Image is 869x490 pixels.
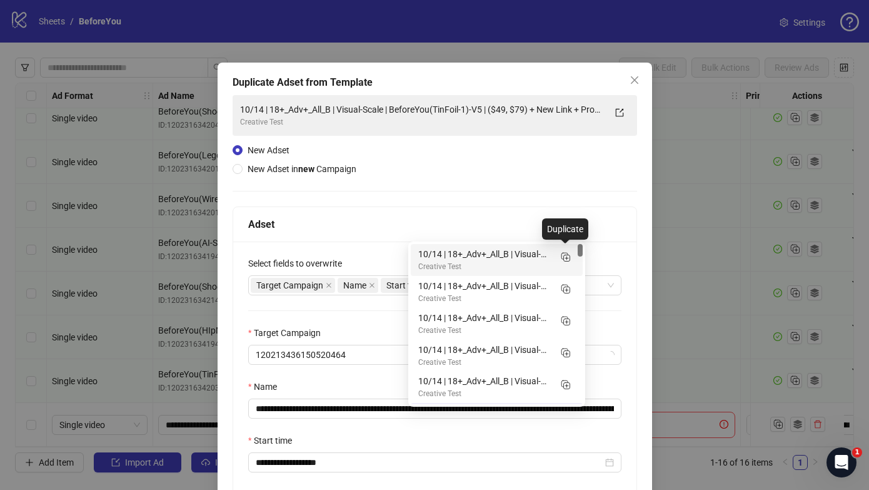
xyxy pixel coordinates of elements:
[256,345,614,364] span: 120213436150520464
[381,278,436,293] span: Start time
[418,247,550,261] div: 10/14 | 18+_Adv+_All_B | Visual-Scale | BeforeYou(TinFoil-1)-V5 | ($49, $79) + New Link + Problem...
[852,447,862,457] span: 1
[418,388,550,400] div: Creative Test
[418,293,550,305] div: Creative Test
[826,447,856,477] iframe: Intercom live chat
[251,278,335,293] span: Target Campaign
[411,244,583,276] div: 10/14 | 18+_Adv+_All_B | Visual-Scale | BeforeYou(TinFoil-1)-V5 | ($49, $79) + New Link + Problem...
[386,278,424,292] span: Start time
[411,340,583,372] div: 10/14 | 18+_Adv+_All_B | Visual-Scale | BeforeYou(AI-Shockwave-E4)-V5 | ($49, $79) + New Link + P...
[343,278,366,292] span: Name
[369,282,375,288] span: close
[625,70,645,90] button: Close
[411,276,583,308] div: 10/14 | 18+_Adv+_All_B | Visual-Scale | BeforeYou(HIpMarker + Attack-1)-V5 | ($49, $79) + New Lin...
[256,278,323,292] span: Target Campaign
[559,378,571,390] svg: Duplicate
[418,261,550,273] div: Creative Test
[411,403,583,435] div: 10/14 | 18+_Adv+_All_B | Visual-Scale | BeforeYou(LegoHat+Kick)-V5 | ($49, $79) + New Link + Prob...
[248,399,621,419] input: Name
[559,250,571,263] svg: Duplicate
[338,278,378,293] span: Name
[248,217,621,232] div: Adset
[418,325,550,337] div: Creative Test
[559,346,571,359] svg: Duplicate
[233,75,637,90] div: Duplicate Adset from Template
[418,311,550,325] div: 10/14 | 18+_Adv+_All_B | Visual-Scale | BeforeYou(Shockwave-2 + Shockwave)-V5 | ($49, $79) + New ...
[240,103,605,116] div: 10/14 | 18+_Adv+_All_B | Visual-Scale | BeforeYou(TinFoil-1)-V5 | ($49, $79) + New Link + Problem...
[326,282,332,288] span: close
[248,434,300,447] label: Start time
[542,218,588,240] div: Duplicate
[248,380,285,394] label: Name
[240,116,605,128] div: Creative Test
[418,343,550,357] div: 10/14 | 18+_Adv+_All_B | Visual-Scale | BeforeYou(AI-Shockwave-E4)-V5 | ($49, $79) + New Link + P...
[248,145,289,155] span: New Adset
[248,257,350,270] label: Select fields to overwrite
[418,357,550,369] div: Creative Test
[418,374,550,388] div: 10/14 | 18+_Adv+_All_B | Visual-Scale | BeforeYou(WireJump)-V5 | ($49, $79) + New Link + ProblemA...
[298,164,314,174] strong: new
[411,371,583,403] div: 10/14 | 18+_Adv+_All_B | Visual-Scale | BeforeYou(WireJump)-V5 | ($49, $79) + New Link + ProblemA...
[630,75,640,85] span: close
[615,108,624,117] span: export
[418,279,550,293] div: 10/14 | 18+_Adv+_All_B | Visual-Scale | BeforeYou(HIpMarker + Attack-1)-V5 | ($49, $79) + New Lin...
[411,308,583,340] div: 10/14 | 18+_Adv+_All_B | Visual-Scale | BeforeYou(Shockwave-2 + Shockwave)-V5 | ($49, $79) + New ...
[256,456,603,469] input: Start time
[248,326,329,340] label: Target Campaign
[559,314,571,327] svg: Duplicate
[559,282,571,295] svg: Duplicate
[248,164,356,174] span: New Adset in Campaign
